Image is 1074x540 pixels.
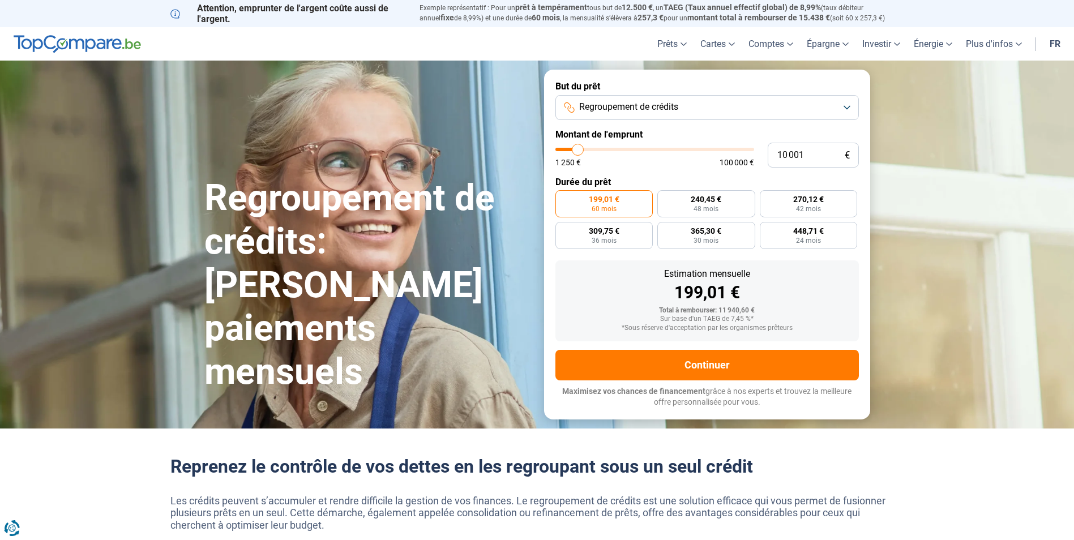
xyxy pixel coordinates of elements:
span: 36 mois [592,237,617,244]
span: Maximisez vos chances de financement [562,387,705,396]
h1: Regroupement de crédits: [PERSON_NAME] paiements mensuels [204,177,530,394]
span: 60 mois [532,13,560,22]
label: But du prêt [555,81,859,92]
span: Regroupement de crédits [579,101,678,113]
div: Estimation mensuelle [564,269,850,278]
span: prêt à tempérament [515,3,587,12]
span: 240,45 € [691,195,721,203]
span: € [845,151,850,160]
span: 24 mois [796,237,821,244]
a: fr [1043,27,1067,61]
span: 448,71 € [793,227,824,235]
p: Attention, emprunter de l'argent coûte aussi de l'argent. [170,3,406,24]
span: 30 mois [694,237,718,244]
div: Sur base d'un TAEG de 7,45 %* [564,315,850,323]
div: *Sous réserve d'acceptation par les organismes prêteurs [564,324,850,332]
a: Cartes [694,27,742,61]
img: TopCompare [14,35,141,53]
label: Montant de l'emprunt [555,129,859,140]
span: 100 000 € [720,158,754,166]
span: 199,01 € [589,195,619,203]
span: 365,30 € [691,227,721,235]
span: 42 mois [796,205,821,212]
p: grâce à nos experts et trouvez la meilleure offre personnalisée pour vous. [555,386,859,408]
a: Épargne [800,27,855,61]
a: Investir [855,27,907,61]
span: 270,12 € [793,195,824,203]
a: Énergie [907,27,959,61]
span: 12.500 € [622,3,653,12]
span: 309,75 € [589,227,619,235]
a: Comptes [742,27,800,61]
a: Plus d'infos [959,27,1029,61]
span: 48 mois [694,205,718,212]
label: Durée du prêt [555,177,859,187]
h2: Reprenez le contrôle de vos dettes en les regroupant sous un seul crédit [170,456,904,477]
div: 199,01 € [564,284,850,301]
a: Prêts [651,27,694,61]
button: Continuer [555,350,859,380]
span: TAEG (Taux annuel effectif global) de 8,99% [664,3,821,12]
button: Regroupement de crédits [555,95,859,120]
p: Exemple représentatif : Pour un tous but de , un (taux débiteur annuel de 8,99%) et une durée de ... [420,3,904,23]
div: Total à rembourser: 11 940,60 € [564,307,850,315]
span: fixe [440,13,454,22]
span: 257,3 € [637,13,664,22]
p: Les crédits peuvent s’accumuler et rendre difficile la gestion de vos finances. Le regroupement d... [170,495,904,532]
span: montant total à rembourser de 15.438 € [687,13,830,22]
span: 1 250 € [555,158,581,166]
span: 60 mois [592,205,617,212]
